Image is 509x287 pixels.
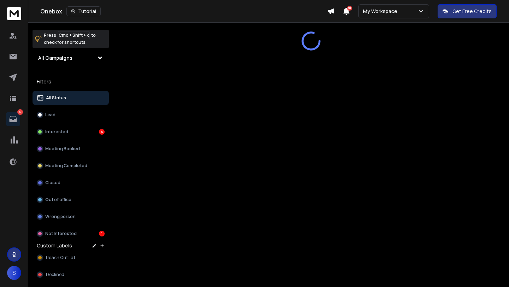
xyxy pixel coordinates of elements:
[46,272,64,277] span: Declined
[6,112,20,126] a: 6
[46,255,79,260] span: Reach Out Later
[45,214,76,219] p: Wrong person
[99,231,105,236] div: 1
[33,210,109,224] button: Wrong person
[37,242,72,249] h3: Custom Labels
[45,231,77,236] p: Not Interested
[33,108,109,122] button: Lead
[33,268,109,282] button: Declined
[7,266,21,280] button: S
[347,6,352,11] span: 18
[44,32,96,46] p: Press to check for shortcuts.
[33,77,109,87] h3: Filters
[45,197,71,203] p: Out of office
[33,193,109,207] button: Out of office
[40,6,327,16] div: Onebox
[45,180,60,186] p: Closed
[45,163,87,169] p: Meeting Completed
[33,159,109,173] button: Meeting Completed
[33,91,109,105] button: All Status
[363,8,400,15] p: My Workspace
[438,4,497,18] button: Get Free Credits
[66,6,101,16] button: Tutorial
[45,146,80,152] p: Meeting Booked
[45,129,68,135] p: Interested
[33,125,109,139] button: Interested4
[33,51,109,65] button: All Campaigns
[33,251,109,265] button: Reach Out Later
[17,109,23,115] p: 6
[45,112,55,118] p: Lead
[99,129,105,135] div: 4
[33,142,109,156] button: Meeting Booked
[33,227,109,241] button: Not Interested1
[58,31,90,39] span: Cmd + Shift + k
[38,54,72,61] h1: All Campaigns
[452,8,492,15] p: Get Free Credits
[33,176,109,190] button: Closed
[46,95,66,101] p: All Status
